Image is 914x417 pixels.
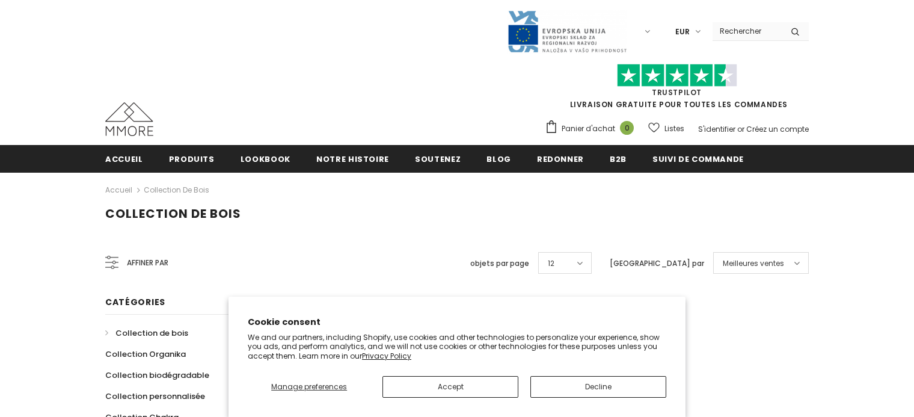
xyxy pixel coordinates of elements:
[169,153,215,165] span: Produits
[562,123,615,135] span: Panier d'achat
[362,351,411,361] a: Privacy Policy
[507,26,627,36] a: Javni Razpis
[248,316,666,329] h2: Cookie consent
[648,118,684,139] a: Listes
[675,26,690,38] span: EUR
[316,145,389,172] a: Notre histoire
[169,145,215,172] a: Produits
[530,376,666,398] button: Decline
[723,258,784,270] span: Meilleures ventes
[652,145,744,172] a: Suivi de commande
[617,64,737,87] img: Faites confiance aux étoiles pilotes
[105,153,143,165] span: Accueil
[698,124,735,134] a: S'identifier
[664,123,684,135] span: Listes
[486,145,511,172] a: Blog
[105,386,205,407] a: Collection personnalisée
[652,87,702,97] a: TrustPilot
[537,145,584,172] a: Redonner
[248,333,666,361] p: We and our partners, including Shopify, use cookies and other technologies to personalize your ex...
[105,365,209,386] a: Collection biodégradable
[105,391,205,402] span: Collection personnalisée
[115,327,188,339] span: Collection de bois
[470,258,529,270] label: objets par page
[737,124,744,134] span: or
[652,153,744,165] span: Suivi de commande
[105,102,153,136] img: Cas MMORE
[545,120,640,138] a: Panier d'achat 0
[537,153,584,165] span: Redonner
[610,153,627,165] span: B2B
[105,348,186,360] span: Collection Organika
[382,376,518,398] button: Accept
[127,256,168,270] span: Affiner par
[105,205,241,222] span: Collection de bois
[316,153,389,165] span: Notre histoire
[713,22,782,40] input: Search Site
[105,369,209,381] span: Collection biodégradable
[415,145,461,172] a: soutenez
[248,376,370,398] button: Manage preferences
[610,145,627,172] a: B2B
[105,183,132,197] a: Accueil
[271,381,347,392] span: Manage preferences
[415,153,461,165] span: soutenez
[144,185,209,195] a: Collection de bois
[241,153,290,165] span: Lookbook
[486,153,511,165] span: Blog
[105,145,143,172] a: Accueil
[610,258,704,270] label: [GEOGRAPHIC_DATA] par
[105,296,165,308] span: Catégories
[746,124,809,134] a: Créez un compte
[545,69,809,110] span: LIVRAISON GRATUITE POUR TOUTES LES COMMANDES
[105,323,188,344] a: Collection de bois
[507,10,627,54] img: Javni Razpis
[105,344,186,365] a: Collection Organika
[241,145,290,172] a: Lookbook
[620,121,634,135] span: 0
[548,258,554,270] span: 12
